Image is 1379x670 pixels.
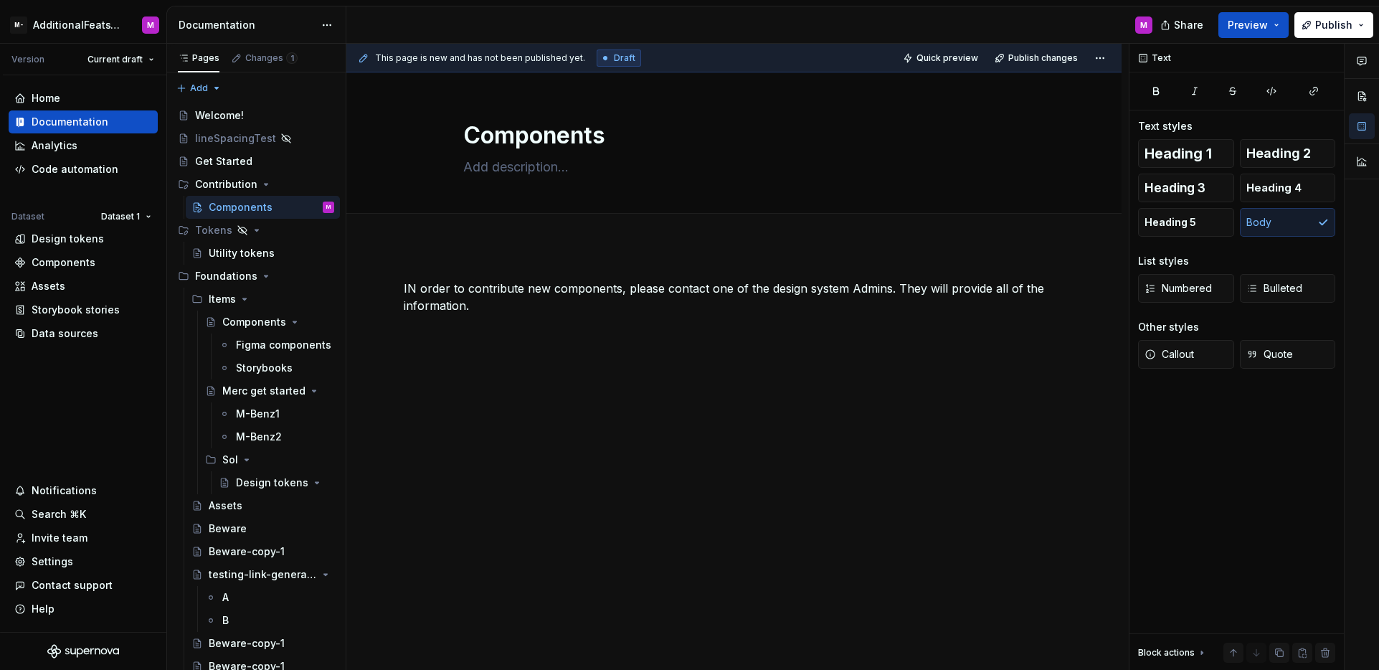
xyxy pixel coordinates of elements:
button: Heading 5 [1138,208,1234,237]
div: Analytics [32,138,77,153]
div: B [222,613,229,628]
a: Analytics [9,134,158,157]
button: Heading 2 [1240,139,1336,168]
span: Quick preview [916,52,978,64]
div: AdditionalFeatsTest [33,18,125,32]
button: Notifications [9,479,158,502]
div: Changes [245,52,298,64]
div: Components [32,255,95,270]
button: Callout [1138,340,1234,369]
div: M [147,19,154,31]
button: Heading 1 [1138,139,1234,168]
div: Beware [209,522,247,536]
div: Other styles [1138,320,1199,334]
button: Dataset 1 [95,207,158,227]
div: Text styles [1138,119,1193,133]
div: Settings [32,555,73,569]
div: Contribution [195,177,257,192]
div: Foundations [195,269,257,283]
a: Assets [186,494,340,517]
button: Heading 4 [1240,174,1336,202]
div: Block actions [1138,647,1195,659]
span: Heading 3 [1145,181,1205,195]
a: Components [199,311,340,334]
div: M [326,200,331,214]
button: Current draft [81,49,161,70]
a: lineSpacingTest [172,127,340,150]
div: Documentation [179,18,314,32]
div: Figma components [236,338,331,352]
div: Documentation [32,115,108,129]
span: This page is new and has not been published yet. [375,52,585,64]
div: M [1140,19,1147,31]
button: Add [172,78,226,98]
div: Help [32,602,55,616]
div: Version [11,54,44,65]
a: Get Started [172,150,340,173]
a: Beware [186,517,340,540]
a: Welcome! [172,104,340,127]
button: Share [1153,12,1213,38]
div: Sol [222,453,238,467]
div: Notifications [32,483,97,498]
div: Utility tokens [209,246,275,260]
div: A [222,590,229,605]
a: Merc get started [199,379,340,402]
div: Assets [209,499,242,513]
div: Data sources [32,326,98,341]
div: Tokens [172,219,340,242]
div: Home [32,91,60,105]
button: Publish changes [990,48,1084,68]
span: Current draft [87,54,143,65]
a: Design tokens [9,227,158,250]
div: Beware-copy-1 [209,636,285,651]
button: Publish [1294,12,1373,38]
p: IN order to contribute new components, please contact one of the design system Admins. They will ... [404,280,1064,314]
a: Settings [9,550,158,573]
a: Code automation [9,158,158,181]
button: Numbered [1138,274,1234,303]
div: Contact support [32,578,113,593]
div: Design tokens [32,232,104,246]
a: ComponentsM [186,196,340,219]
a: A [199,586,340,609]
a: testing-link-generation [186,563,340,586]
span: Heading 5 [1145,215,1196,230]
a: Supernova Logo [47,644,119,659]
span: Share [1174,18,1203,32]
span: Numbered [1145,281,1212,296]
div: Code automation [32,162,118,176]
div: Dataset [11,211,44,222]
div: Sol [199,448,340,471]
button: Search ⌘K [9,503,158,526]
span: Callout [1145,347,1194,362]
span: Quote [1246,347,1293,362]
a: M-Benz1 [213,402,340,425]
div: M-Benz1 [236,407,280,421]
button: Quick preview [899,48,985,68]
div: Storybook stories [32,303,120,317]
div: Items [209,292,236,306]
div: Design tokens [236,476,308,490]
button: Preview [1218,12,1289,38]
div: List styles [1138,254,1189,268]
span: Preview [1228,18,1268,32]
div: Contribution [172,173,340,196]
div: Search ⌘K [32,507,86,522]
div: lineSpacingTest [195,131,276,146]
div: Foundations [172,265,340,288]
span: Dataset 1 [101,211,140,222]
span: Publish [1315,18,1352,32]
a: B [199,609,340,632]
div: M- [10,16,27,34]
span: Heading 2 [1246,146,1311,161]
span: Publish changes [1008,52,1078,64]
a: Data sources [9,322,158,345]
div: Pages [178,52,219,64]
button: Help [9,598,158,621]
a: Figma components [213,334,340,357]
div: Design tokens [213,471,340,494]
div: Get Started [195,154,252,169]
a: Beware-copy-1 [186,632,340,655]
button: Bulleted [1240,274,1336,303]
